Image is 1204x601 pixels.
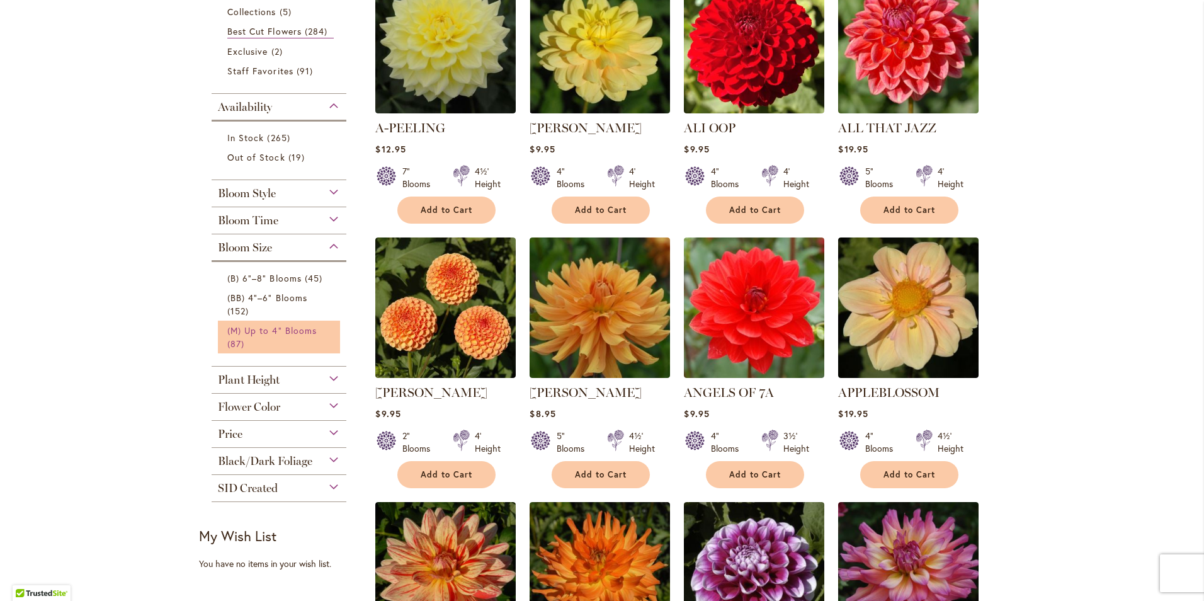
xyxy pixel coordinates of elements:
[227,304,252,318] span: 152
[838,120,936,135] a: ALL THAT JAZZ
[475,165,501,190] div: 4½' Height
[397,197,496,224] button: Add to Cart
[271,45,286,58] span: 2
[530,385,642,400] a: [PERSON_NAME]
[227,45,268,57] span: Exclusive
[227,151,285,163] span: Out of Stock
[267,131,293,144] span: 265
[227,324,317,336] span: (M) Up to 4" Blooms
[227,25,334,38] a: Best Cut Flowers
[227,5,334,18] a: Collections
[421,469,472,480] span: Add to Cart
[9,556,45,592] iframe: Launch Accessibility Center
[629,430,655,455] div: 4½' Height
[838,408,868,420] span: $19.95
[227,151,334,164] a: Out of Stock 19
[530,238,670,378] img: ANDREW CHARLES
[375,104,516,116] a: A-Peeling
[530,143,555,155] span: $9.95
[218,400,280,414] span: Flower Color
[227,132,264,144] span: In Stock
[218,100,272,114] span: Availability
[729,469,781,480] span: Add to Cart
[218,241,272,255] span: Bloom Size
[218,186,276,200] span: Bloom Style
[375,143,406,155] span: $12.95
[530,120,642,135] a: [PERSON_NAME]
[227,272,334,285] a: (B) 6"–8" Blooms 45
[227,6,276,18] span: Collections
[838,143,868,155] span: $19.95
[684,369,824,381] a: ANGELS OF 7A
[860,461,958,488] button: Add to Cart
[575,205,627,215] span: Add to Cart
[557,430,592,455] div: 5" Blooms
[227,45,334,58] a: Exclusive
[375,238,516,378] img: AMBER QUEEN
[684,408,709,420] span: $9.95
[838,385,940,400] a: APPLEBLOSSOM
[783,430,809,455] div: 3½' Height
[397,461,496,488] button: Add to Cart
[552,197,650,224] button: Add to Cart
[375,120,445,135] a: A-PEELING
[838,369,979,381] a: APPLEBLOSSOM
[227,291,334,318] a: (BB) 4"–6" Blooms 152
[530,408,555,420] span: $8.95
[227,292,307,304] span: (BB) 4"–6" Blooms
[227,131,334,144] a: In Stock 265
[227,272,302,284] span: (B) 6"–8" Blooms
[305,25,331,38] span: 284
[684,238,824,378] img: ANGELS OF 7A
[227,64,334,77] a: Staff Favorites
[530,104,670,116] a: AHOY MATEY
[402,165,438,190] div: 7" Blooms
[305,272,326,285] span: 45
[288,151,308,164] span: 19
[530,369,670,381] a: ANDREW CHARLES
[375,369,516,381] a: AMBER QUEEN
[865,430,900,455] div: 4" Blooms
[218,427,242,441] span: Price
[860,197,958,224] button: Add to Cart
[883,469,935,480] span: Add to Cart
[684,120,735,135] a: ALI OOP
[475,430,501,455] div: 4' Height
[199,558,367,570] div: You have no items in your wish list.
[838,238,979,378] img: APPLEBLOSSOM
[227,337,247,350] span: 87
[838,104,979,116] a: ALL THAT JAZZ
[557,165,592,190] div: 4" Blooms
[218,481,278,495] span: SID Created
[783,165,809,190] div: 4' Height
[711,430,746,455] div: 4" Blooms
[280,5,295,18] span: 5
[199,527,276,545] strong: My Wish List
[706,461,804,488] button: Add to Cart
[297,64,316,77] span: 91
[575,469,627,480] span: Add to Cart
[552,461,650,488] button: Add to Cart
[711,165,746,190] div: 4" Blooms
[684,385,774,400] a: ANGELS OF 7A
[883,205,935,215] span: Add to Cart
[227,324,334,350] a: (M) Up to 4" Blooms 87
[218,214,278,227] span: Bloom Time
[375,385,487,400] a: [PERSON_NAME]
[218,373,280,387] span: Plant Height
[227,25,302,37] span: Best Cut Flowers
[938,165,963,190] div: 4' Height
[684,143,709,155] span: $9.95
[938,430,963,455] div: 4½' Height
[402,430,438,455] div: 2" Blooms
[227,65,293,77] span: Staff Favorites
[421,205,472,215] span: Add to Cart
[729,205,781,215] span: Add to Cart
[218,454,312,468] span: Black/Dark Foliage
[629,165,655,190] div: 4' Height
[865,165,900,190] div: 5" Blooms
[706,197,804,224] button: Add to Cart
[375,408,400,420] span: $9.95
[684,104,824,116] a: ALI OOP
